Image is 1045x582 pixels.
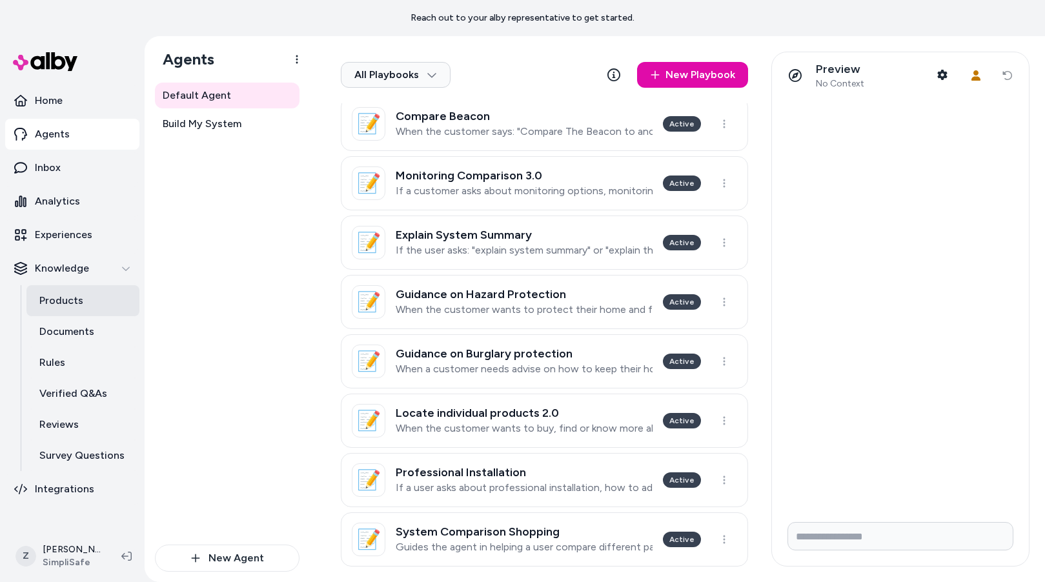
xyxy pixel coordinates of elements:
[352,404,385,437] div: 📝
[341,512,748,567] a: 📝System Comparison ShoppingGuides the agent in helping a user compare different packages (or syst...
[396,228,653,241] h3: Explain System Summary
[15,546,36,567] span: Z
[43,543,101,556] p: [PERSON_NAME]
[341,216,748,270] a: 📝Explain System SummaryIf the user asks: "explain system summary" or "explain the system summary"...
[155,111,299,137] a: Build My System
[396,185,653,197] p: If a customer asks about monitoring options, monitoring plans, or monitoring pricing.
[663,176,701,191] div: Active
[5,186,139,217] a: Analytics
[5,474,139,505] a: Integrations
[8,536,111,577] button: Z[PERSON_NAME]SimpliSafe
[396,363,653,376] p: When a customer needs advise on how to keep their home safe from break-ins, intruders, trespasser...
[816,62,864,77] p: Preview
[663,235,701,250] div: Active
[35,160,61,176] p: Inbox
[26,347,139,378] a: Rules
[396,525,653,538] h3: System Comparison Shopping
[35,93,63,108] p: Home
[39,355,65,370] p: Rules
[26,409,139,440] a: Reviews
[411,12,634,25] p: Reach out to your alby representative to get started.
[352,226,385,259] div: 📝
[26,316,139,347] a: Documents
[35,481,94,497] p: Integrations
[352,166,385,200] div: 📝
[341,156,748,210] a: 📝Monitoring Comparison 3.0If a customer asks about monitoring options, monitoring plans, or monit...
[663,532,701,547] div: Active
[352,523,385,556] div: 📝
[352,345,385,378] div: 📝
[341,97,748,151] a: 📝Compare BeaconWhen the customer says: "Compare The Beacon to another package"Active
[341,453,748,507] a: 📝Professional InstallationIf a user asks about professional installation, how to add it, or wheth...
[155,545,299,572] button: New Agent
[354,68,437,81] span: All Playbooks
[396,541,653,554] p: Guides the agent in helping a user compare different packages (or systems) based on their specifi...
[396,422,653,435] p: When the customer wants to buy, find or know more about specific products.
[5,119,139,150] a: Agents
[341,394,748,448] a: 📝Locate individual products 2.0When the customer wants to buy, find or know more about specific p...
[341,275,748,329] a: 📝Guidance on Hazard ProtectionWhen the customer wants to protect their home and family from fire,...
[155,83,299,108] a: Default Agent
[39,417,79,432] p: Reviews
[26,440,139,471] a: Survey Questions
[396,110,653,123] h3: Compare Beacon
[637,62,748,88] a: New Playbook
[39,293,83,308] p: Products
[43,556,101,569] span: SimpliSafe
[663,413,701,428] div: Active
[396,303,653,316] p: When the customer wants to protect their home and family from fire, CO, flooding and extreme cold...
[352,463,385,497] div: 📝
[35,261,89,276] p: Knowledge
[396,169,653,182] h3: Monitoring Comparison 3.0
[35,126,70,142] p: Agents
[26,285,139,316] a: Products
[663,116,701,132] div: Active
[35,194,80,209] p: Analytics
[163,116,241,132] span: Build My System
[5,152,139,183] a: Inbox
[663,472,701,488] div: Active
[5,219,139,250] a: Experiences
[663,354,701,369] div: Active
[352,285,385,319] div: 📝
[396,347,653,360] h3: Guidance on Burglary protection
[396,125,653,138] p: When the customer says: "Compare The Beacon to another package"
[39,324,94,339] p: Documents
[5,85,139,116] a: Home
[5,253,139,284] button: Knowledge
[787,522,1013,550] input: Write your prompt here
[13,52,77,71] img: alby Logo
[26,378,139,409] a: Verified Q&As
[816,78,864,90] span: No Context
[396,466,653,479] h3: Professional Installation
[396,481,653,494] p: If a user asks about professional installation, how to add it, or whether it's included or an add...
[152,50,214,69] h1: Agents
[352,107,385,141] div: 📝
[396,288,653,301] h3: Guidance on Hazard Protection
[39,448,125,463] p: Survey Questions
[35,227,92,243] p: Experiences
[396,406,653,419] h3: Locate individual products 2.0
[396,244,653,257] p: If the user asks: "explain system summary" or "explain the system summary"
[341,62,451,88] button: All Playbooks
[163,88,231,103] span: Default Agent
[341,334,748,388] a: 📝Guidance on Burglary protectionWhen a customer needs advise on how to keep their home safe from ...
[663,294,701,310] div: Active
[39,386,107,401] p: Verified Q&As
